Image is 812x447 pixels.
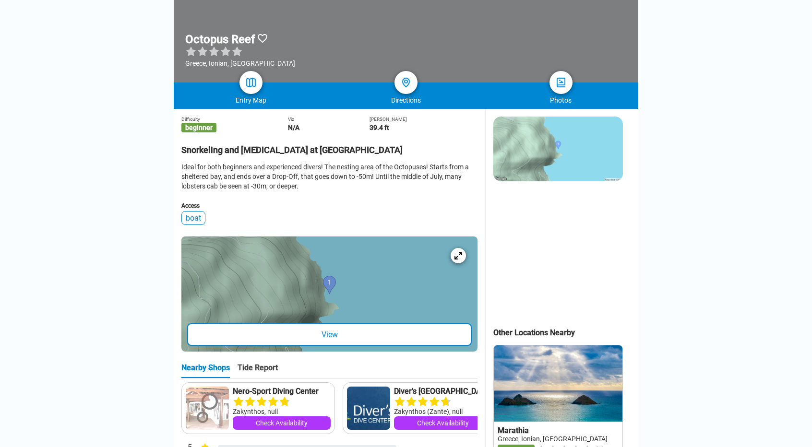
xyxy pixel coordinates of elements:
div: Tide Report [238,363,278,378]
span: beginner [181,123,216,132]
img: staticmap [493,117,623,181]
div: 39.4 ft [370,124,478,131]
img: photos [555,77,567,88]
div: Entry Map [174,96,329,104]
div: Access [181,202,478,209]
div: View [187,323,472,346]
h2: Snorkeling and [MEDICAL_DATA] at [GEOGRAPHIC_DATA] [181,139,478,155]
a: Check Availability [394,416,492,430]
div: [PERSON_NAME] [370,117,478,122]
a: Check Availability [233,416,331,430]
div: Directions [329,96,484,104]
img: Diver's Paradise Dive Center [347,387,390,430]
div: Zakynthos (Zante), null [394,407,492,416]
a: map [239,71,263,94]
div: N/A [288,124,370,131]
img: Nero-Sport Diving Center [186,387,229,430]
a: Diver's [GEOGRAPHIC_DATA] [394,387,492,396]
div: Viz [288,117,370,122]
iframe: Advertisement [493,191,622,311]
a: entry mapView [181,236,478,352]
div: Ideal for both beginners and experienced divers! The nesting area of the Octopuses! Starts from a... [181,162,478,191]
div: Other Locations Nearby [493,328,638,337]
a: photos [549,71,573,94]
img: map [245,77,257,88]
a: Nero-Sport Diving Center [233,387,331,396]
div: Photos [483,96,638,104]
img: directions [400,77,412,88]
div: Nearby Shops [181,363,230,378]
div: Zakynthos, null [233,407,331,416]
div: Greece, Ionian, [GEOGRAPHIC_DATA] [185,59,295,67]
h1: Octopus Reef [185,33,255,46]
div: boat [181,211,205,225]
div: Difficulty [181,117,288,122]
